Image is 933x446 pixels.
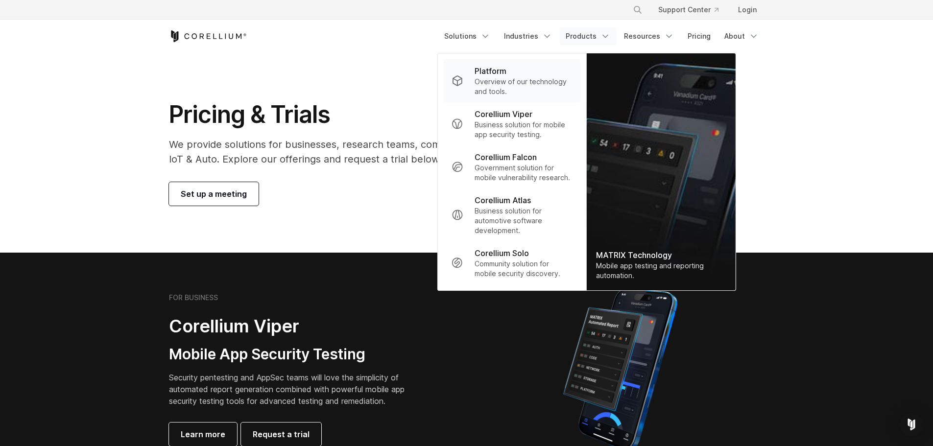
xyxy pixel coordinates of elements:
a: Request a trial [241,423,321,446]
p: Platform [475,65,506,77]
span: Learn more [181,428,225,440]
p: Corellium Solo [475,247,529,259]
span: Request a trial [253,428,310,440]
a: Pricing [682,27,717,45]
img: Matrix_WebNav_1x [586,53,735,290]
a: Corellium Atlas Business solution for automotive software development. [443,188,580,241]
p: Security pentesting and AppSec teams will love the simplicity of automated report generation comb... [169,372,420,407]
a: Resources [618,27,680,45]
a: Products [560,27,616,45]
a: About [718,27,765,45]
div: Mobile app testing and reporting automation. [596,261,725,281]
p: Business solution for mobile app security testing. [475,120,572,140]
span: Set up a meeting [181,188,247,200]
p: Community solution for mobile security discovery. [475,259,572,279]
h6: FOR BUSINESS [169,293,218,302]
p: We provide solutions for businesses, research teams, community individuals, and IoT & Auto. Explo... [169,137,559,166]
p: Corellium Falcon [475,151,537,163]
a: Support Center [650,1,726,19]
p: Government solution for mobile vulnerability research. [475,163,572,183]
a: MATRIX Technology Mobile app testing and reporting automation. [586,53,735,290]
p: Corellium Viper [475,108,532,120]
p: Business solution for automotive software development. [475,206,572,235]
a: Platform Overview of our technology and tools. [443,59,580,102]
a: Corellium Home [169,30,247,42]
div: Navigation Menu [438,27,765,45]
div: Navigation Menu [621,1,765,19]
h1: Pricing & Trials [169,100,559,129]
a: Corellium Solo Community solution for mobile security discovery. [443,241,580,284]
a: Solutions [438,27,496,45]
a: Industries [498,27,558,45]
a: Learn more [169,423,237,446]
button: Search [629,1,646,19]
p: Corellium Atlas [475,194,531,206]
a: Corellium Falcon Government solution for mobile vulnerability research. [443,145,580,188]
a: Set up a meeting [169,182,259,206]
a: Login [730,1,765,19]
h2: Corellium Viper [169,315,420,337]
div: Open Intercom Messenger [900,413,923,436]
div: MATRIX Technology [596,249,725,261]
a: Corellium Viper Business solution for mobile app security testing. [443,102,580,145]
p: Overview of our technology and tools. [475,77,572,96]
h3: Mobile App Security Testing [169,345,420,364]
